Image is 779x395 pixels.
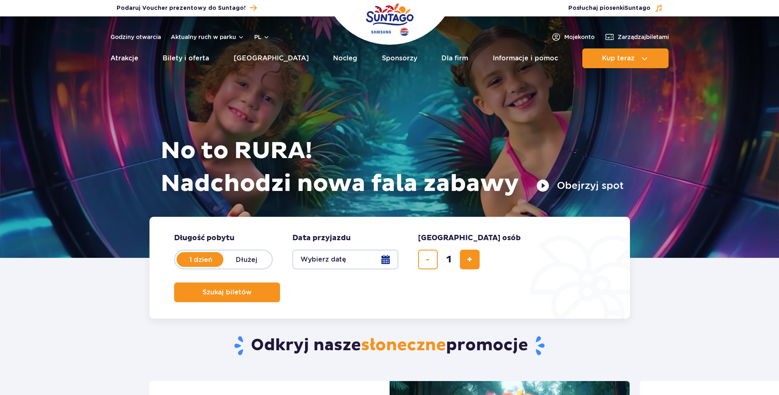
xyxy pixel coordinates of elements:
a: Mojekonto [551,32,595,42]
label: Dłużej [223,251,270,268]
a: Sponsorzy [382,48,417,68]
a: Zarządzajbiletami [604,32,669,42]
a: Atrakcje [110,48,138,68]
span: Kup teraz [602,55,634,62]
span: Zarządzaj biletami [618,33,669,41]
a: Godziny otwarcia [110,33,161,41]
span: Długość pobytu [174,233,234,243]
span: [GEOGRAPHIC_DATA] osób [418,233,521,243]
button: Szukaj biletów [174,282,280,302]
button: Posłuchaj piosenkiSuntago [568,4,663,12]
a: [GEOGRAPHIC_DATA] [234,48,309,68]
a: Informacje i pomoc [493,48,558,68]
a: Podaruj Voucher prezentowy do Suntago! [117,2,257,14]
span: Posłuchaj piosenki [568,4,650,12]
label: 1 dzień [177,251,224,268]
button: pl [254,33,270,41]
a: Dla firm [441,48,468,68]
a: Bilety i oferta [163,48,209,68]
button: Kup teraz [582,48,669,68]
button: Wybierz datę [292,250,398,269]
button: Aktualny ruch w parku [171,34,244,40]
span: słoneczne [361,335,446,356]
input: liczba biletów [439,250,459,269]
span: Moje konto [564,33,595,41]
span: Szukaj biletów [202,289,252,296]
span: Data przyjazdu [292,233,351,243]
h2: Odkryj nasze promocje [149,335,630,356]
span: Podaruj Voucher prezentowy do Suntago! [117,4,246,12]
span: Suntago [625,5,650,11]
button: usuń bilet [418,250,438,269]
button: dodaj bilet [460,250,480,269]
form: Planowanie wizyty w Park of Poland [149,217,630,319]
button: Obejrzyj spot [536,179,624,192]
h1: No to RURA! Nadchodzi nowa fala zabawy [161,135,624,200]
a: Nocleg [333,48,357,68]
